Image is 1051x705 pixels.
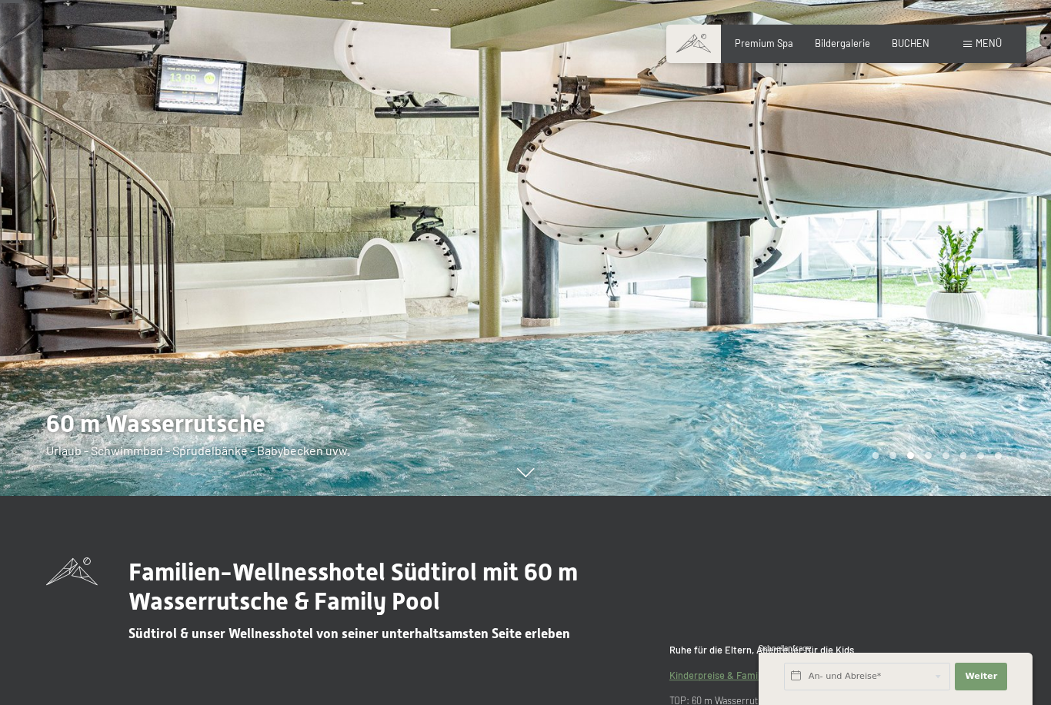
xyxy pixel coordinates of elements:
div: Carousel Pagination [867,452,1002,459]
div: Carousel Page 8 [995,452,1002,459]
a: Bildergalerie [815,37,870,49]
div: Carousel Page 1 [872,452,879,459]
button: Weiter [955,663,1007,690]
a: BUCHEN [892,37,929,49]
a: Premium Spa [735,37,793,49]
div: Carousel Page 3 (Current Slide) [907,452,914,459]
span: Südtirol & unser Wellnesshotel von seiner unterhaltsamsten Seite erleben [128,626,570,641]
span: Weiter [965,670,997,683]
a: Kinderpreise & Familienkombinationen- Familiensuiten [669,669,909,681]
span: Familien-Wellnesshotel Südtirol mit 60 m Wasserrutsche & Family Pool [128,557,578,616]
span: Schnellanfrage [759,643,812,653]
strong: Ruhe für die Eltern, Abenteuer für die Kids. [669,643,857,656]
div: Carousel Page 4 [925,452,932,459]
div: Carousel Page 6 [960,452,967,459]
div: Carousel Page 2 [889,452,896,459]
div: Carousel Page 7 [977,452,984,459]
div: Carousel Page 5 [943,452,949,459]
span: Menü [976,37,1002,49]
